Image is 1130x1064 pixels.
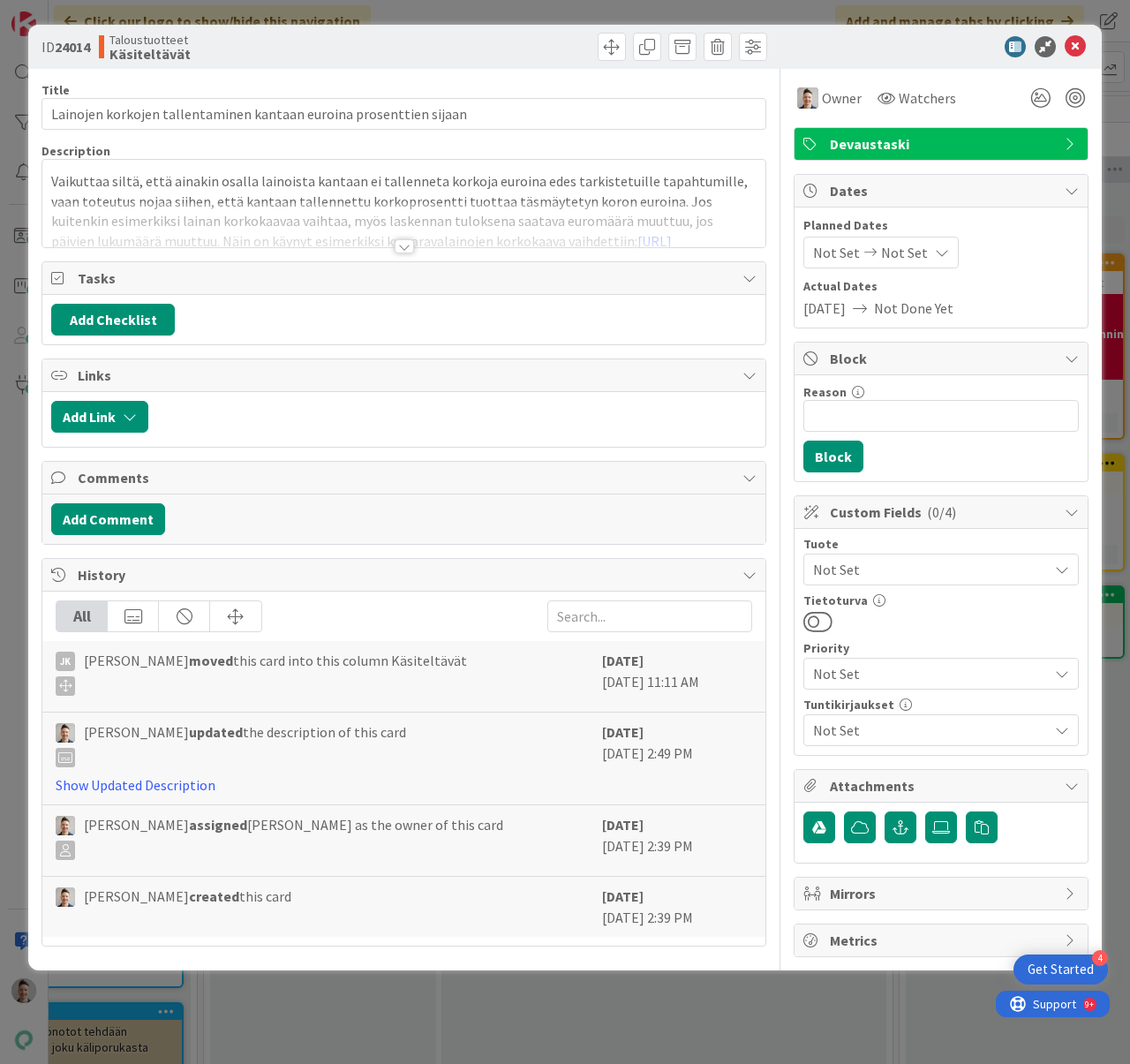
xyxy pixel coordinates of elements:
[56,723,75,743] img: TN
[803,298,846,319] span: [DATE]
[41,143,110,159] span: Description
[78,365,734,386] span: Links
[1028,961,1094,978] div: Get Started
[41,36,90,57] span: ID
[803,594,1079,607] div: Tietoturva
[602,886,752,928] div: [DATE] 2:39 PM
[830,133,1056,155] span: Devaustaski
[189,723,243,741] b: updated
[37,3,80,24] span: Support
[189,816,247,834] b: assigned
[84,886,291,907] span: [PERSON_NAME] this card
[602,721,752,796] div: [DATE] 2:49 PM
[830,930,1056,951] span: Metrics
[813,718,1039,743] span: Not Set
[602,652,644,669] b: [DATE]
[813,242,860,263] span: Not Set
[109,47,191,61] b: Käsiteltävät
[189,652,233,669] b: moved
[803,277,1079,296] span: Actual Dates
[89,7,98,21] div: 9+
[602,650,752,703] div: [DATE] 11:11 AM
[84,814,503,860] span: [PERSON_NAME] [PERSON_NAME] as the owner of this card
[602,816,644,834] b: [DATE]
[881,242,928,263] span: Not Set
[602,723,644,741] b: [DATE]
[803,216,1079,235] span: Planned Dates
[84,721,406,767] span: [PERSON_NAME] the description of this card
[830,180,1056,201] span: Dates
[803,538,1079,550] div: Tuote
[51,401,148,433] button: Add Link
[78,467,734,488] span: Comments
[874,298,953,319] span: Not Done Yet
[830,775,1056,796] span: Attachments
[56,887,75,907] img: TN
[109,33,191,47] span: Taloustuotteet
[927,503,956,521] span: ( 0/4 )
[1013,955,1108,985] div: Open Get Started checklist, remaining modules: 4
[51,503,165,535] button: Add Comment
[56,601,108,631] div: All
[602,814,752,867] div: [DATE] 2:39 PM
[822,87,862,109] span: Owner
[41,82,70,98] label: Title
[830,502,1056,523] span: Custom Fields
[803,698,1079,711] div: Tuntikirjaukset
[830,348,1056,369] span: Block
[51,171,757,272] p: Vaikuttaa siltä, että ainakin osalla lainoista kantaan ei tallenneta korkoja euroina edes tarkist...
[78,268,734,289] span: Tasks
[78,564,734,585] span: History
[51,304,175,336] button: Add Checklist
[41,98,766,130] input: type card name here...
[56,816,75,835] img: TN
[803,642,1079,654] div: Priority
[84,650,467,696] span: [PERSON_NAME] this card into this column Käsiteltävät
[547,600,752,632] input: Search...
[797,87,818,109] img: TN
[830,883,1056,904] span: Mirrors
[813,661,1039,686] span: Not Set
[189,887,239,905] b: created
[56,776,215,794] a: Show Updated Description
[813,557,1039,582] span: Not Set
[803,441,863,472] button: Block
[899,87,956,109] span: Watchers
[55,38,90,56] b: 24014
[1092,950,1108,966] div: 4
[803,384,847,400] label: Reason
[602,887,644,905] b: [DATE]
[56,652,75,671] div: JK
